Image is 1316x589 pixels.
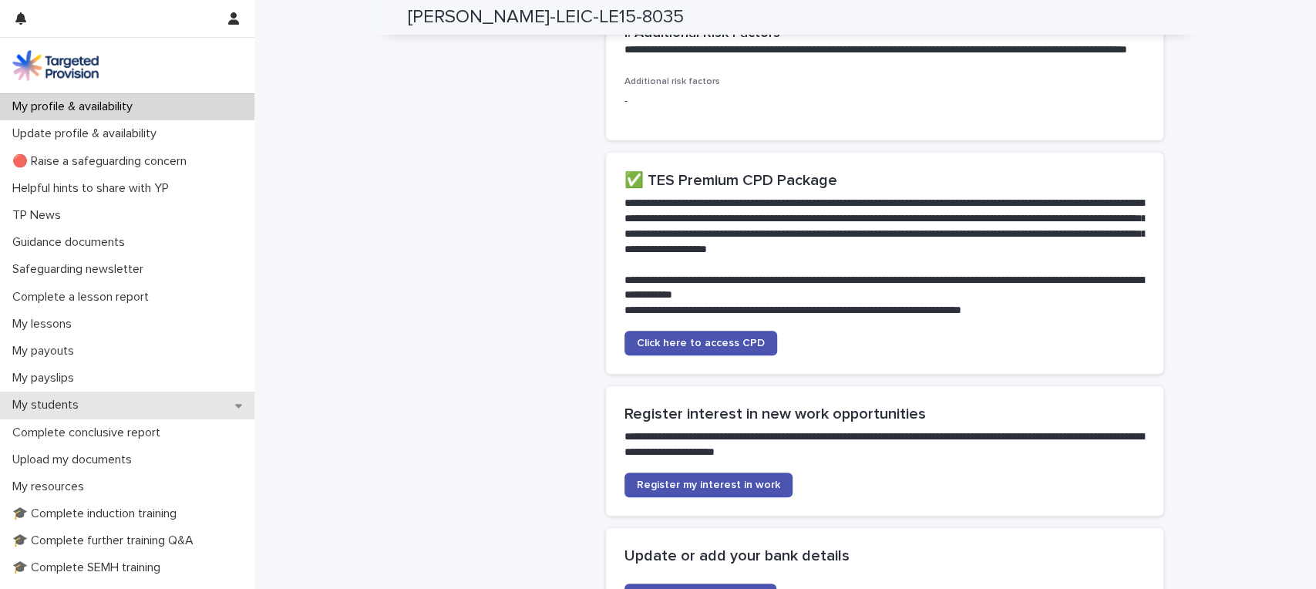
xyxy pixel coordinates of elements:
p: My profile & availability [6,99,145,114]
p: TP News [6,208,73,223]
a: Register my interest in work [624,473,793,497]
p: My payslips [6,371,86,385]
p: My resources [6,480,96,494]
p: Guidance documents [6,235,137,250]
p: 🔴 Raise a safeguarding concern [6,154,199,169]
p: Update profile & availability [6,126,169,141]
h2: Update or add your bank details [624,547,1145,565]
p: My students [6,398,91,412]
h2: [PERSON_NAME]-LEIC-LE15-8035 [408,6,684,29]
p: Safeguarding newsletter [6,262,156,277]
span: Click here to access CPD [637,338,765,348]
h2: Register interest in new work opportunities [624,405,1145,423]
p: My payouts [6,344,86,358]
h2: ✅ TES Premium CPD Package [624,171,1145,190]
p: Helpful hints to share with YP [6,181,181,196]
span: Additional risk factors [624,77,720,86]
p: My lessons [6,317,84,332]
p: Complete conclusive report [6,426,173,440]
p: 🎓 Complete further training Q&A [6,533,206,548]
a: Click here to access CPD [624,331,777,355]
p: Complete a lesson report [6,290,161,305]
p: - [624,93,1145,109]
p: Upload my documents [6,453,144,467]
span: Register my interest in work [637,480,780,490]
img: M5nRWzHhSzIhMunXDL62 [12,50,99,81]
p: 🎓 Complete induction training [6,507,189,521]
p: 🎓 Complete SEMH training [6,560,173,575]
